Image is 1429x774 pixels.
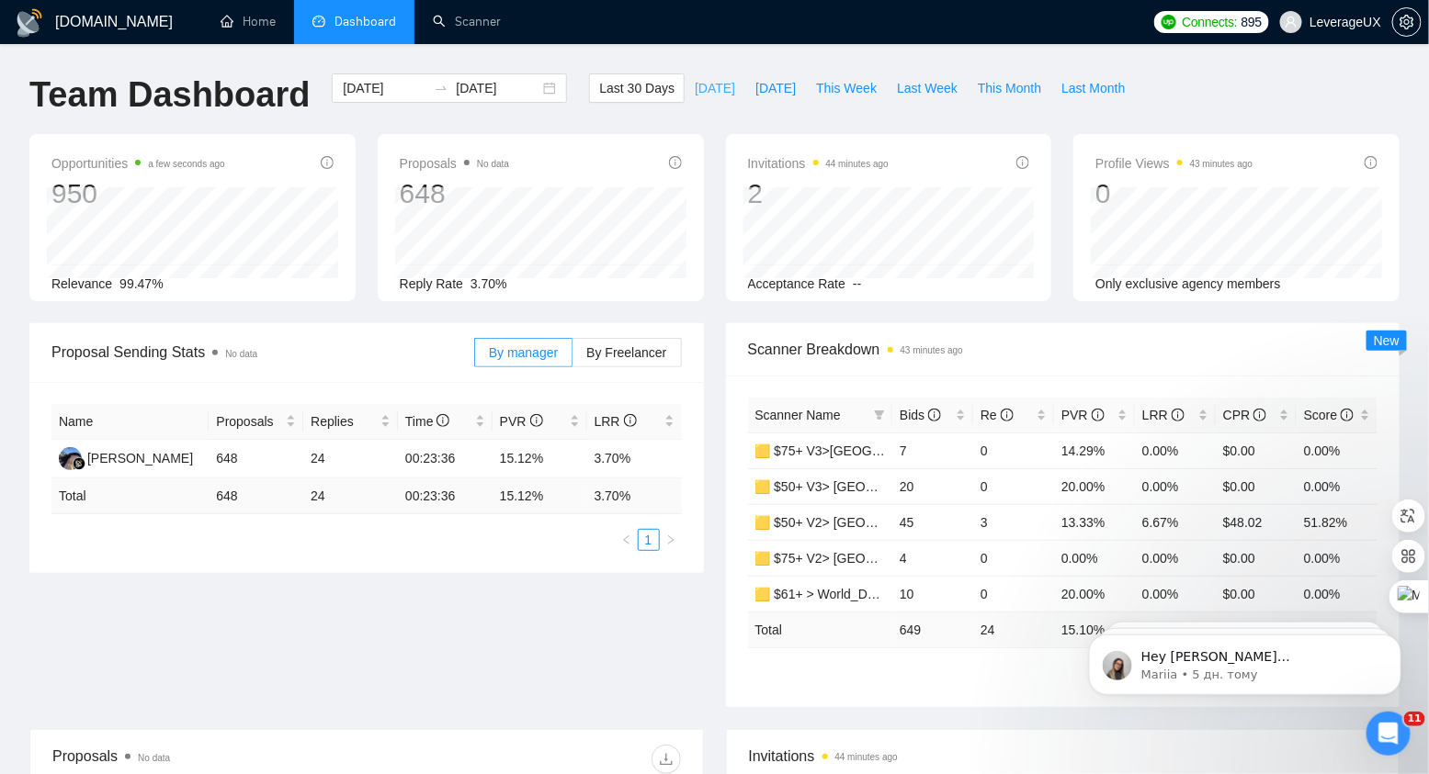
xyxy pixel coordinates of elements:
button: Last Month [1051,73,1135,103]
time: 43 minutes ago [901,345,963,355]
time: 43 minutes ago [1190,159,1253,169]
td: 15.10 % [1054,611,1135,647]
td: 4 [892,540,973,576]
button: This Week [806,73,887,103]
span: Opportunities [51,152,225,174]
td: 00:23:36 [398,440,493,478]
time: 44 minutes ago [826,159,889,169]
span: PVR [1061,408,1105,422]
span: Proposals [216,411,282,432]
span: Last 30 Days [599,78,675,98]
iframe: Intercom notifications повідомлення [1061,596,1429,724]
td: 0.00% [1054,540,1135,576]
span: Re [981,408,1014,422]
span: By Freelancer [586,345,666,360]
span: info-circle [1341,409,1354,421]
span: setting [1393,15,1421,29]
th: Replies [303,404,398,440]
span: download [652,752,680,767]
td: 7 [892,432,973,468]
a: 🟨 $61+ > World_Design Only_Roman-UX/UI_General [755,587,1069,601]
span: No data [138,753,170,763]
td: 00:23:36 [398,478,493,514]
span: filter [870,401,889,429]
td: 649 [892,611,973,647]
td: 6.67% [1135,504,1216,540]
td: 0.00% [1297,540,1378,576]
td: 3 [973,504,1054,540]
span: info-circle [1001,409,1014,421]
td: 45 [892,504,973,540]
a: setting [1392,15,1422,29]
span: info-circle [1253,409,1266,421]
td: $0.00 [1216,576,1297,611]
img: gigradar-bm.png [73,457,85,470]
span: 3.70% [471,276,507,291]
td: 0 [973,540,1054,576]
td: 15.12% [493,440,587,478]
span: swap-right [434,81,448,95]
td: 648 [209,478,303,514]
div: [PERSON_NAME] [87,448,193,468]
span: info-circle [1092,409,1105,421]
span: left [621,534,632,545]
span: user [1285,16,1298,28]
td: 24 [303,478,398,514]
td: $48.02 [1216,504,1297,540]
td: 648 [209,440,303,478]
span: Connects: [1182,12,1237,32]
td: 20 [892,468,973,504]
td: $0.00 [1216,468,1297,504]
td: 10 [892,576,973,611]
a: 🟨 $50+ V2> [GEOGRAPHIC_DATA]+[GEOGRAPHIC_DATA] Only_Tony-UX/UI_General [755,515,1265,530]
span: Dashboard [335,14,396,29]
span: This Week [816,78,877,98]
td: $0.00 [1216,432,1297,468]
li: 1 [638,529,660,551]
span: 895 [1242,12,1262,32]
td: 15.12 % [493,478,587,514]
span: Acceptance Rate [748,276,846,291]
a: searchScanner [433,14,501,29]
span: Invitations [748,152,889,174]
input: Start date [343,78,426,98]
img: logo [15,8,44,38]
span: Proposal Sending Stats [51,341,474,364]
span: to [434,81,448,95]
span: info-circle [437,414,449,427]
button: This Month [968,73,1051,103]
td: 24 [303,440,398,478]
span: CPR [1223,408,1266,422]
span: Scanner Breakdown [748,338,1378,361]
span: info-circle [624,414,637,427]
td: 3.70% [587,440,682,478]
a: 1 [639,530,659,550]
span: [DATE] [755,78,796,98]
span: Last Week [897,78,958,98]
input: End date [456,78,539,98]
td: 51.82% [1297,504,1378,540]
td: 0.00% [1135,576,1216,611]
span: 11 [1404,712,1425,726]
h1: Team Dashboard [29,73,310,117]
button: [DATE] [685,73,745,103]
td: 0.00% [1135,540,1216,576]
span: info-circle [928,409,941,421]
td: Total [51,478,209,514]
div: 950 [51,176,225,211]
button: download [652,745,681,774]
span: New [1374,333,1400,348]
span: Proposals [400,152,509,174]
img: upwork-logo.png [1162,15,1176,29]
a: AA[PERSON_NAME] [59,450,193,465]
td: 0 [973,432,1054,468]
td: $0.00 [1216,540,1297,576]
td: 3.70 % [587,478,682,514]
span: [DATE] [695,78,735,98]
li: Previous Page [616,529,638,551]
time: 44 minutes ago [835,752,898,762]
div: 648 [400,176,509,211]
td: 0 [973,468,1054,504]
